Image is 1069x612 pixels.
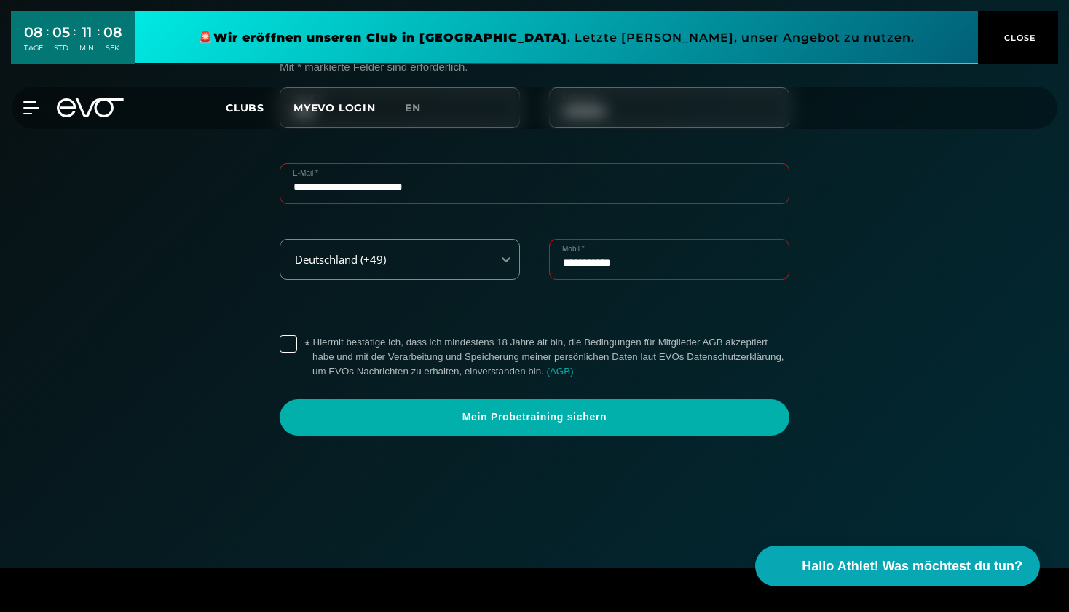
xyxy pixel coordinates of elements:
[547,366,574,377] a: (AGB)
[47,23,49,62] div: :
[226,101,264,114] span: Clubs
[405,100,438,117] a: en
[79,43,94,53] div: MIN
[1001,31,1036,44] span: CLOSE
[755,546,1040,586] button: Hallo Athlet! Was möchtest du tun?
[280,399,789,436] a: Mein Probetraining sichern
[52,22,70,43] div: 05
[802,557,1022,576] span: Hallo Athlet! Was möchtest du tun?
[293,101,376,114] a: MYEVO LOGIN
[103,43,122,53] div: SEK
[24,22,43,43] div: 08
[52,43,70,53] div: STD
[24,43,43,53] div: TAGE
[315,410,754,425] span: Mein Probetraining sichern
[98,23,100,62] div: :
[74,23,76,62] div: :
[978,11,1058,64] button: CLOSE
[282,254,482,266] div: Deutschland (+49)
[312,335,789,379] label: Hiermit bestätige ich, dass ich mindestens 18 Jahre alt bin, die Bedingungen für Mitglieder AGB a...
[79,22,94,43] div: 11
[226,101,293,114] a: Clubs
[405,101,421,114] span: en
[103,22,122,43] div: 08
